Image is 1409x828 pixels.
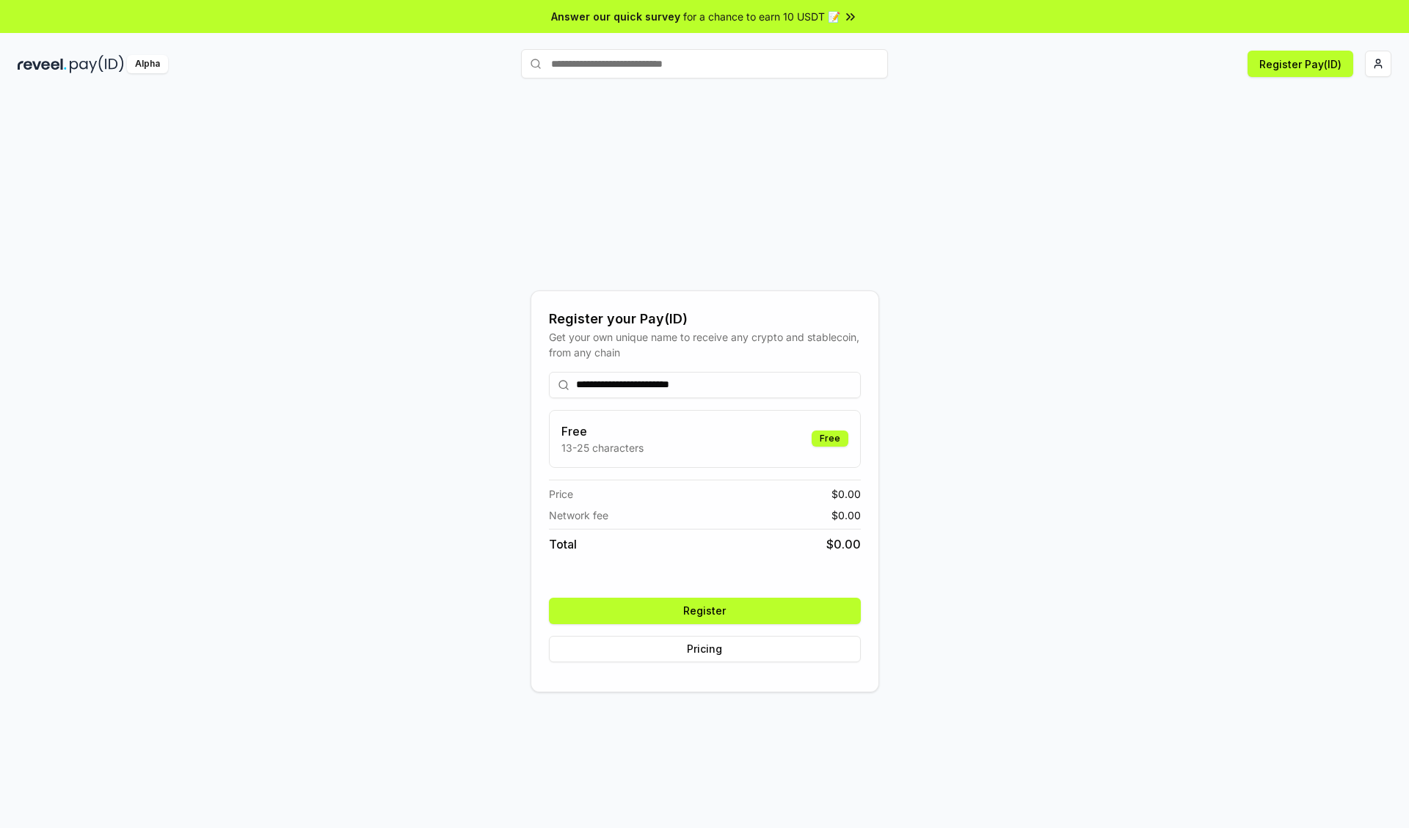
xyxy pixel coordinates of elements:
[549,309,861,329] div: Register your Pay(ID)
[549,636,861,662] button: Pricing
[831,508,861,523] span: $ 0.00
[561,422,644,440] h3: Free
[831,486,861,502] span: $ 0.00
[812,431,848,447] div: Free
[18,55,67,73] img: reveel_dark
[549,329,861,360] div: Get your own unique name to receive any crypto and stablecoin, from any chain
[1248,51,1353,77] button: Register Pay(ID)
[551,9,680,24] span: Answer our quick survey
[70,55,124,73] img: pay_id
[549,508,608,523] span: Network fee
[549,535,577,553] span: Total
[549,486,573,502] span: Price
[549,598,861,624] button: Register
[127,55,168,73] div: Alpha
[561,440,644,455] p: 13-25 characters
[683,9,840,24] span: for a chance to earn 10 USDT 📝
[826,535,861,553] span: $ 0.00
